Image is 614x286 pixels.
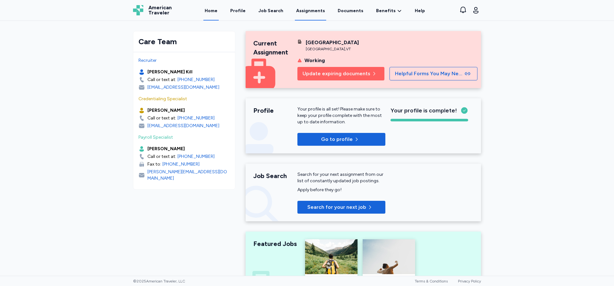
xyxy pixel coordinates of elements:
[376,8,396,14] span: Benefits
[177,115,215,121] a: [PHONE_NUMBER]
[297,171,385,184] div: Search for your next assignment from our list of constantly updated job postings.
[306,46,359,52] div: [GEOGRAPHIC_DATA] , VT
[177,153,215,160] a: [PHONE_NUMBER]
[297,201,385,214] button: Search for your next job
[138,134,230,141] div: Payroll Specialist
[258,8,283,14] div: Job Search
[147,84,219,91] div: [EMAIL_ADDRESS][DOMAIN_NAME]
[147,69,193,75] div: [PERSON_NAME] Kill
[307,203,366,211] span: Search for your next job
[297,133,385,146] button: Go to profile
[253,39,297,57] div: Current Assignment
[147,77,176,83] div: Call or text at:
[147,146,185,152] div: [PERSON_NAME]
[203,1,219,20] a: Home
[297,187,385,193] div: Apply before they go!
[376,8,402,14] a: Benefits
[147,161,161,168] div: Fax to:
[133,279,185,284] span: © 2025 American Traveler, LLC
[147,115,176,121] div: Call or text at:
[304,57,325,64] div: Working
[147,107,185,114] div: [PERSON_NAME]
[253,106,297,115] div: Profile
[306,39,359,46] div: [GEOGRAPHIC_DATA]
[395,70,463,78] span: Helpful Forms You May Need
[138,37,230,47] div: Care Team
[297,67,384,80] button: Update expiring documents
[390,106,457,115] span: Your profile is complete!
[458,279,481,283] a: Privacy Policy
[253,171,297,180] div: Job Search
[390,67,477,80] button: Helpful Forms You May Need
[415,279,448,283] a: Terms & Conditions
[148,5,172,15] span: American Traveler
[162,161,200,168] a: [PHONE_NUMBER]
[253,239,297,248] div: Featured Jobs
[133,5,143,15] img: Logo
[363,239,415,274] img: Recently Added
[295,1,326,20] a: Assignments
[147,123,219,129] div: [EMAIL_ADDRESS][DOMAIN_NAME]
[138,57,230,64] div: Recruiter
[303,70,370,78] span: Update expiring documents
[138,96,230,102] div: Credentialing Specialist
[305,239,358,274] img: Highest Paying
[147,169,230,182] div: [PERSON_NAME][EMAIL_ADDRESS][DOMAIN_NAME]
[321,135,353,143] span: Go to profile
[177,77,215,83] a: [PHONE_NUMBER]
[297,106,385,125] div: Your profile is all set! Please make sure to keep your profile complete with the most up to date ...
[147,153,176,160] div: Call or text at:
